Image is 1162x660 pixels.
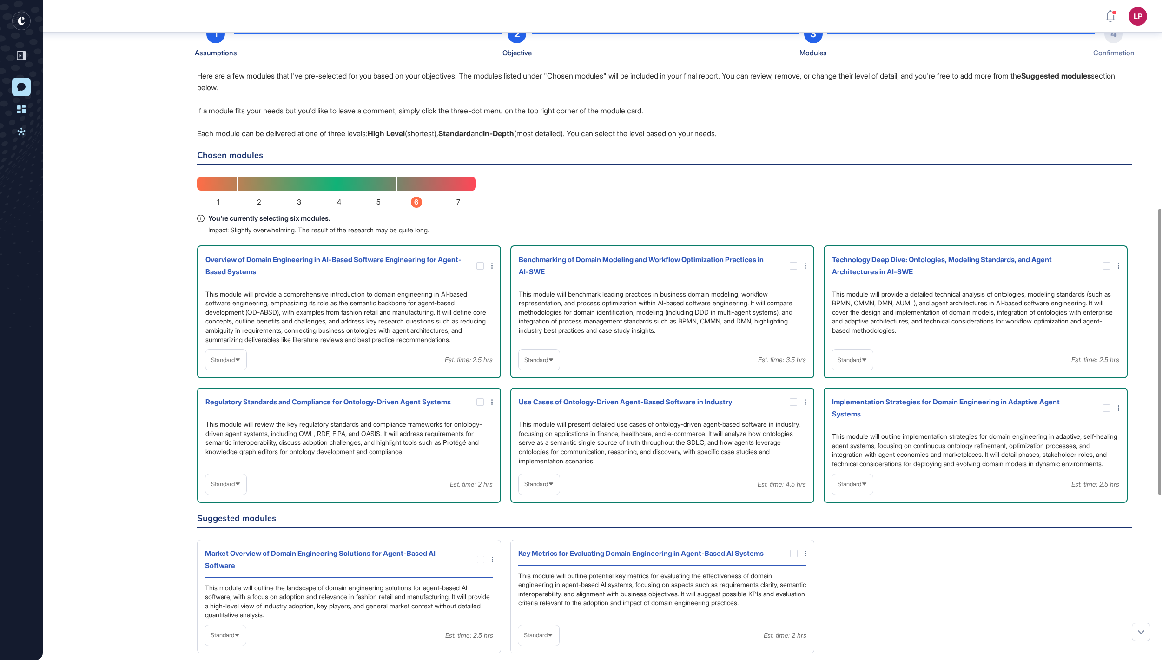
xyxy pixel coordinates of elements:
[206,25,225,43] div: 1
[758,354,806,366] div: Est. time: 3.5 hrs
[508,25,526,43] div: 2
[758,478,806,490] div: Est. time: 4.5 hrs
[12,12,31,30] div: entrapeer-logo
[1021,71,1091,80] b: Suggested modules
[524,632,548,639] span: Standard
[804,25,823,43] div: 3
[445,629,493,641] div: Est. time: 2.5 hrs
[524,356,548,363] span: Standard
[445,354,493,366] div: Est. time: 2.5 hrs
[205,254,463,278] div: Overview of Domain Engineering in AI-Based Software Engineering for Agent-Based Systems
[456,197,460,208] span: 7
[838,481,861,488] span: Standard
[208,226,429,234] p: Impact: Slightly overwhelming. The result of the research may be quite long.
[832,396,1085,420] div: Implementation Strategies for Domain Engineering in Adaptive Agent Systems
[518,548,764,560] div: Key Metrics for Evaluating Domain Engineering in Agent-Based AI Systems
[197,105,1132,117] p: If a module fits your needs but you'd like to leave a comment, simply click the three-dot menu on...
[519,420,806,468] div: This module will present detailed use cases of ontology-driven agent-based software in industry, ...
[205,583,493,620] div: This module will outline the landscape of domain engineering solutions for agent-based AI softwar...
[518,571,806,620] div: This module will outline potential key metrics for evaluating the effectiveness of domain enginee...
[832,290,1119,344] div: This module will provide a detailed technical analysis of ontologies, modeling standards (such as...
[524,481,548,488] span: Standard
[195,47,237,59] div: Assumptions
[197,514,1132,528] h6: Suggested modules
[483,129,514,138] b: In-Depth
[297,197,301,208] span: 3
[438,129,471,138] b: Standard
[1093,47,1135,59] div: Confirmation
[799,47,827,59] div: Modules
[519,396,732,408] div: Use Cases of Ontology-Driven Agent-Based Software in Industry
[205,420,493,468] div: This module will review the key regulatory standards and compliance frameworks for ontology-drive...
[217,197,220,208] span: 1
[197,128,1132,140] p: Each module can be delivered at one of three levels: (shortest), and (most detailed). You can sel...
[519,290,806,344] div: This module will benchmark leading practices in business domain modeling, workflow representation...
[832,254,1089,278] div: Technology Deep Dive: Ontologies, Modeling Standards, and Agent Architectures in AI-SWE
[502,47,532,59] div: Objective
[519,254,773,278] div: Benchmarking of Domain Modeling and Workflow Optimization Practices in AI-SWE
[211,632,234,639] span: Standard
[368,129,405,138] b: High Level
[211,481,235,488] span: Standard
[832,432,1119,468] div: This module will outline implementation strategies for domain engineering in adaptive, self-heali...
[1071,478,1119,490] div: Est. time: 2.5 hrs
[764,629,806,641] div: Est. time: 2 hrs
[411,197,422,208] span: 6
[1129,7,1147,26] button: LP
[337,197,341,208] span: 4
[197,151,1132,165] h6: Chosen modules
[838,356,861,363] span: Standard
[205,548,459,572] div: Market Overview of Domain Engineering Solutions for Agent-Based AI Software
[450,478,493,490] div: Est. time: 2 hrs
[1071,354,1119,366] div: Est. time: 2.5 hrs
[197,70,1132,94] p: Here are a few modules that I've pre-selected for you based on your objectives. The modules liste...
[211,356,235,363] span: Standard
[208,212,330,224] span: You're currently selecting six modules.
[376,197,381,208] span: 5
[205,290,493,344] div: This module will provide a comprehensive introduction to domain engineering in AI-based software ...
[257,197,261,208] span: 2
[205,396,451,408] div: Regulatory Standards and Compliance for Ontology-Driven Agent Systems
[1104,25,1123,43] div: 4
